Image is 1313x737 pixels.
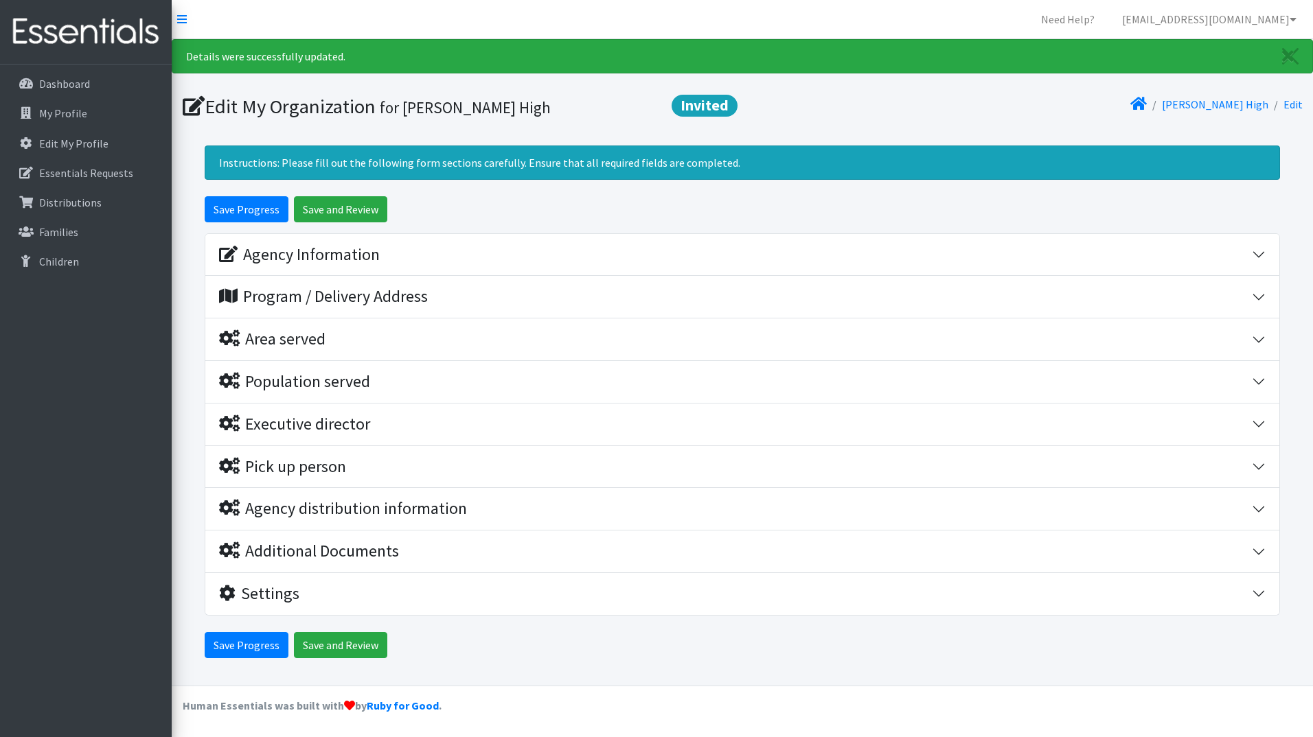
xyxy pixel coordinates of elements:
[5,9,166,55] img: HumanEssentials
[5,70,166,97] a: Dashboard
[205,234,1279,276] button: Agency Information
[205,573,1279,615] button: Settings
[380,97,551,117] small: for [PERSON_NAME] High
[205,632,288,658] input: Save Progress
[219,457,346,477] div: Pick up person
[219,541,399,561] div: Additional Documents
[39,225,78,239] p: Families
[39,137,109,150] p: Edit My Profile
[1111,5,1308,33] a: [EMAIL_ADDRESS][DOMAIN_NAME]
[205,446,1279,488] button: Pick up person
[294,196,387,222] input: Save and Review
[205,488,1279,530] button: Agency distribution information
[219,499,467,519] div: Agency distribution information
[1283,97,1303,111] a: Edit
[5,218,166,246] a: Families
[1030,5,1106,33] a: Need Help?
[672,95,738,117] span: Invited
[294,632,387,658] input: Save and Review
[205,318,1279,360] button: Area served
[205,403,1279,445] button: Executive director
[219,245,380,265] div: Agency Information
[5,130,166,157] a: Edit My Profile
[205,530,1279,572] button: Additional Documents
[39,255,79,268] p: Children
[367,699,439,712] a: Ruby for Good
[1162,97,1268,111] a: [PERSON_NAME] High
[5,248,166,275] a: Children
[219,329,326,349] div: Area served
[219,414,370,434] div: Executive director
[205,276,1279,318] button: Program / Delivery Address
[39,196,102,209] p: Distributions
[5,100,166,127] a: My Profile
[205,196,288,222] input: Save Progress
[219,287,428,307] div: Program / Delivery Address
[39,77,90,91] p: Dashboard
[219,372,370,392] div: Population served
[183,699,442,712] strong: Human Essentials was built with by .
[219,584,299,604] div: Settings
[172,39,1313,73] div: Details were successfully updated.
[39,106,87,120] p: My Profile
[1268,40,1312,73] a: Close
[5,159,166,187] a: Essentials Requests
[39,166,133,180] p: Essentials Requests
[183,95,738,119] h1: Edit My Organization
[5,189,166,216] a: Distributions
[205,145,1280,180] div: Instructions: Please fill out the following form sections carefully. Ensure that all required fie...
[205,361,1279,403] button: Population served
